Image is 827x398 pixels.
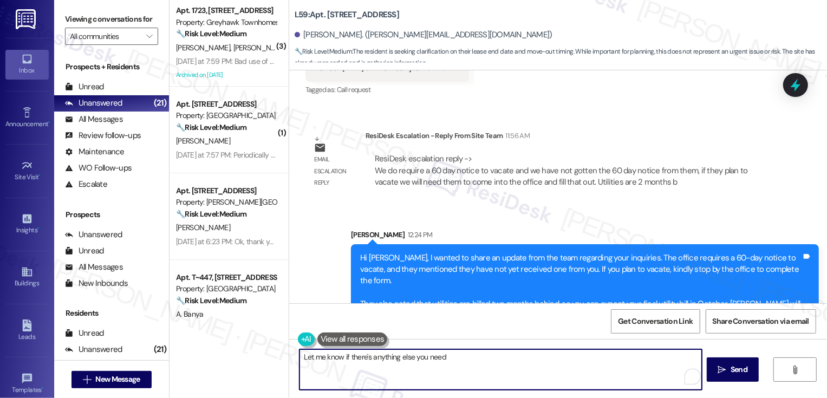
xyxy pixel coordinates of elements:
div: New Inbounds [65,278,128,289]
i:  [718,366,726,374]
a: Leads [5,316,49,345]
div: (21) [151,95,169,112]
span: [PERSON_NAME] [176,223,230,232]
a: Insights • [5,210,49,239]
div: Property: [GEOGRAPHIC_DATA] [176,283,276,295]
div: Property: Greyhawk Townhomes [176,17,276,28]
div: Apt. [STREET_ADDRESS] [176,185,276,197]
div: Prospects + Residents [54,61,169,73]
button: New Message [71,371,152,388]
div: Apt. [STREET_ADDRESS] [176,99,276,110]
strong: 🔧 Risk Level: Medium [176,122,246,132]
i:  [146,32,152,41]
button: Send [707,357,759,382]
span: New Message [95,374,140,385]
i:  [83,375,91,384]
div: Review follow-ups [65,130,141,141]
i:  [791,366,799,374]
div: Email escalation reply [314,154,356,188]
img: ResiDesk Logo [16,9,38,29]
div: Apt. 1723, [STREET_ADDRESS] [176,5,276,16]
div: All Messages [65,114,123,125]
input: All communities [70,28,141,45]
div: Unread [65,245,104,257]
div: Tagged as: [305,82,469,97]
div: Property: [GEOGRAPHIC_DATA] Townhomes [176,110,276,121]
button: Share Conversation via email [706,309,816,334]
strong: 🔧 Risk Level: Medium [176,296,246,305]
span: Send [731,364,747,375]
span: [PERSON_NAME] [233,43,287,53]
div: All Messages [65,262,123,273]
div: [PERSON_NAME]. ([PERSON_NAME][EMAIL_ADDRESS][DOMAIN_NAME]) [295,29,552,41]
strong: 🔧 Risk Level: Medium [176,29,246,38]
div: Maintenance [65,146,125,158]
span: • [37,225,39,232]
strong: 🔧 Risk Level: Medium [295,47,352,56]
div: WO Follow-ups [65,162,132,174]
span: Share Conversation via email [713,316,809,327]
div: 12:24 PM [405,229,433,240]
div: ResiDesk escalation reply -> We do require a 60 day notice to vacate and we have not gotten the 6... [375,153,748,187]
span: • [48,119,50,126]
button: Get Conversation Link [611,309,700,334]
span: • [39,172,41,179]
div: 11:56 AM [503,130,530,141]
label: Viewing conversations for [65,11,158,28]
div: Residents [54,308,169,319]
div: Escalate [65,179,107,190]
div: Unread [65,81,104,93]
div: Unanswered [65,229,122,240]
span: • [42,384,43,392]
div: [DATE] at 6:23 PM: Ok, thank you [176,237,277,246]
span: : The resident is seeking clarification on their lease end date and move-out timing. While import... [295,46,827,69]
div: Property: [PERSON_NAME][GEOGRAPHIC_DATA] [176,197,276,208]
div: [PERSON_NAME] [351,229,819,244]
div: Unread [65,328,104,339]
div: Hi [PERSON_NAME], I wanted to share an update from the team regarding your inquiries. The office ... [360,252,802,322]
strong: 🔧 Risk Level: Medium [176,209,246,219]
span: [PERSON_NAME] [176,136,230,146]
a: Buildings [5,263,49,292]
span: Get Conversation Link [618,316,693,327]
a: Inbox [5,50,49,79]
span: A. Banya [176,309,203,319]
span: [PERSON_NAME] [176,43,233,53]
div: Archived on [DATE] [175,68,277,82]
b: L59: Apt. [STREET_ADDRESS] [295,9,399,21]
div: ResiDesk Escalation - Reply From Site Team [366,130,773,145]
a: Site Visit • [5,156,49,186]
span: Call request [337,85,371,94]
div: Prospects [54,209,169,220]
div: Unanswered [65,344,122,355]
textarea: To enrich screen reader interactions, please activate Accessibility in Grammarly extension settings [299,349,702,390]
div: Unanswered [65,97,122,109]
div: (21) [151,341,169,358]
div: [DATE] at 7:59 PM: Bad use of the emergency off button or something like that [176,56,419,66]
div: [DATE] at 7:57 PM: Periodically the WiFi will slow down or almost stop working but during the eve... [176,150,637,160]
div: Apt. T~447, [STREET_ADDRESS] [176,272,276,283]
